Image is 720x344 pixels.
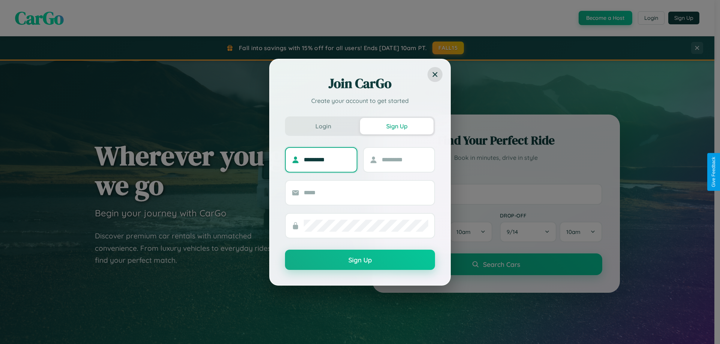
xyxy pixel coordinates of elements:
[360,118,433,134] button: Sign Up
[285,96,435,105] p: Create your account to get started
[285,74,435,92] h2: Join CarGo
[711,157,716,187] div: Give Feedback
[286,118,360,134] button: Login
[285,250,435,270] button: Sign Up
